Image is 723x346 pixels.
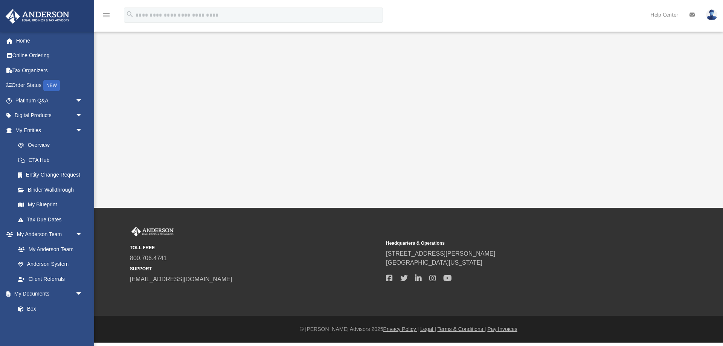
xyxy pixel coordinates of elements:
[102,11,111,20] i: menu
[5,227,90,242] a: My Anderson Teamarrow_drop_down
[11,168,94,183] a: Entity Change Request
[5,287,90,302] a: My Documentsarrow_drop_down
[11,138,94,153] a: Overview
[11,197,90,212] a: My Blueprint
[11,271,90,287] a: Client Referrals
[5,63,94,78] a: Tax Organizers
[706,9,717,20] img: User Pic
[487,326,517,332] a: Pay Invoices
[94,325,723,333] div: © [PERSON_NAME] Advisors 2025
[11,301,87,316] a: Box
[5,33,94,48] a: Home
[102,14,111,20] a: menu
[130,265,381,272] small: SUPPORT
[11,152,94,168] a: CTA Hub
[438,326,486,332] a: Terms & Conditions |
[11,182,94,197] a: Binder Walkthrough
[130,244,381,251] small: TOLL FREE
[126,10,134,18] i: search
[420,326,436,332] a: Legal |
[386,250,495,257] a: [STREET_ADDRESS][PERSON_NAME]
[75,93,90,108] span: arrow_drop_down
[386,240,637,247] small: Headquarters & Operations
[75,287,90,302] span: arrow_drop_down
[11,316,90,331] a: Meeting Minutes
[383,326,419,332] a: Privacy Policy |
[5,78,94,93] a: Order StatusNEW
[43,80,60,91] div: NEW
[5,108,94,123] a: Digital Productsarrow_drop_down
[11,242,87,257] a: My Anderson Team
[130,227,175,236] img: Anderson Advisors Platinum Portal
[75,123,90,138] span: arrow_drop_down
[5,93,94,108] a: Platinum Q&Aarrow_drop_down
[11,257,90,272] a: Anderson System
[130,255,167,261] a: 800.706.4741
[386,259,482,266] a: [GEOGRAPHIC_DATA][US_STATE]
[75,108,90,123] span: arrow_drop_down
[11,212,94,227] a: Tax Due Dates
[130,276,232,282] a: [EMAIL_ADDRESS][DOMAIN_NAME]
[3,9,72,24] img: Anderson Advisors Platinum Portal
[5,48,94,63] a: Online Ordering
[75,227,90,242] span: arrow_drop_down
[5,123,94,138] a: My Entitiesarrow_drop_down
